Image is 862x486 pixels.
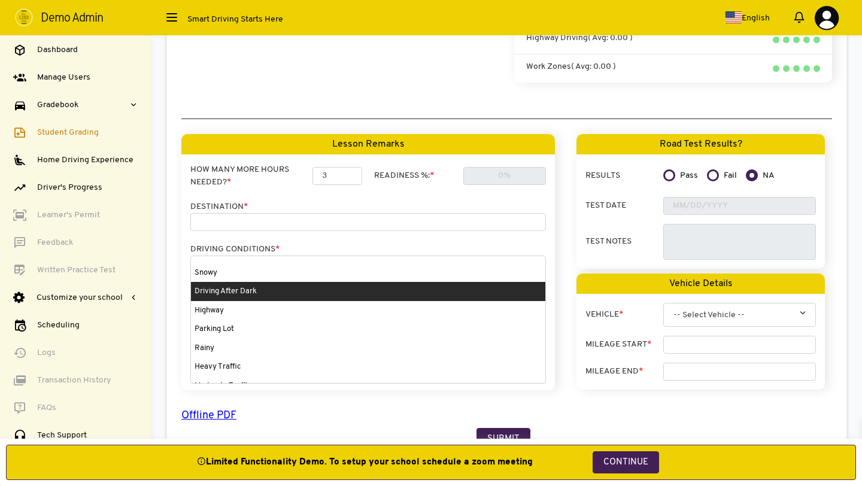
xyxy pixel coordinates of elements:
span: Scheduling [37,319,80,332]
span: Transaction History [37,374,111,387]
span: FAQs [37,402,56,414]
div: Highway Driving [526,32,739,54]
p: DESTINATION [190,201,546,213]
li: Moderate Traffic [191,376,545,396]
input: MM/DD/YYYY [663,197,816,215]
span: Written Practice Test [37,264,116,277]
div: Work Zones [526,60,739,83]
p: VEHICLE [585,308,663,321]
li: Heavy Traffic [191,357,545,376]
input: Hrs [312,167,362,185]
p: TEST DATE [585,199,663,212]
div: Lesson Remarks [181,134,555,154]
span: Learner's Permit [37,209,100,221]
a: English [726,11,770,25]
label: Pass [680,169,698,182]
img: profile [15,8,33,26]
p: READINESS %: [374,169,457,182]
button: Limited Functionality Demo. To setup your school schedule a zoom meetingContinue [6,445,856,480]
li: Rainy [191,339,545,358]
li: Highway [191,301,545,320]
div: Road Test Results? [576,134,825,154]
li: Parking Lot [191,320,545,339]
div: Smart Driving Starts Here [187,13,487,26]
p: DRIVING CONDITIONS [190,243,546,256]
span: Continue [593,451,659,473]
span: -- Select Vehicle -- [663,303,816,327]
span: Dashboard [37,44,78,56]
img: profile [814,5,839,31]
p: MILEAGE END [585,365,663,378]
label: Fail [724,169,737,182]
span: Student Grading [37,126,99,139]
span: Feedback [37,236,73,249]
a: Offline PDF [181,408,826,424]
p: MILEAGE START [585,338,663,351]
span: ( Avg: 0.00 ) [588,34,633,42]
p: RESULTS [585,169,663,182]
span: Customize your school [37,291,123,304]
span: Tech Support [37,429,87,442]
span: Demo Admin [41,13,103,25]
span: Logs [37,347,56,359]
li: Snowy [191,263,545,283]
span: -- Select Vehicle -- [673,303,806,327]
span: ( Avg: 0.00 ) [571,62,616,71]
span: Driver's Progress [37,181,102,194]
span: Manage Users [37,71,90,84]
input: 0% [463,167,547,185]
p: TEST NOTES [585,235,663,248]
p: HOW MANY MORE HOURS NEEDED? [190,163,306,189]
li: Driving After Dark [191,282,545,301]
div: Vehicle Details [576,274,825,294]
a: Demo Admin [15,7,103,29]
span: Gradebook [37,99,78,111]
button: Submit [476,428,530,450]
span: Home Driving Experience [37,154,133,166]
label: NA [763,169,775,182]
